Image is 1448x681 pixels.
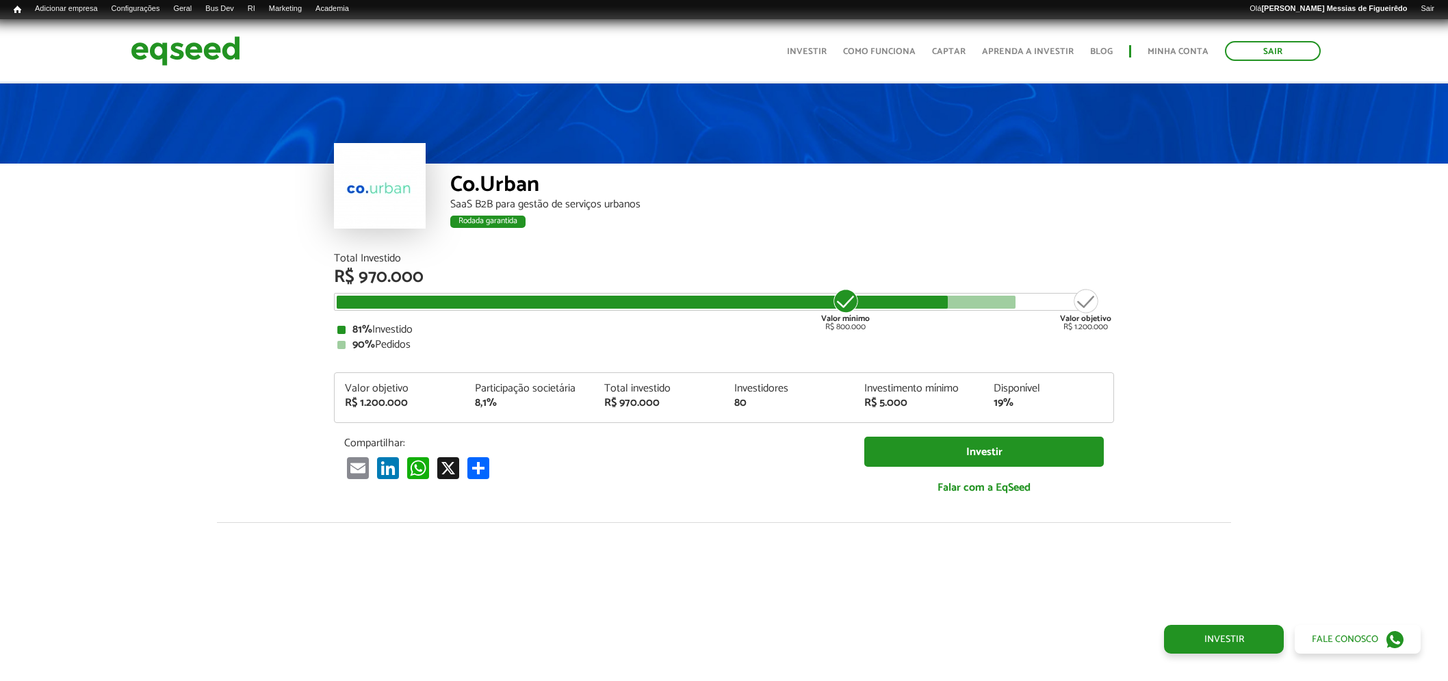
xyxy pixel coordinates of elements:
[1164,625,1284,654] a: Investir
[450,199,1114,210] div: SaaS B2B para gestão de serviços urbanos
[734,398,844,409] div: 80
[787,47,827,56] a: Investir
[344,457,372,479] a: Email
[475,398,584,409] div: 8,1%
[352,320,372,339] strong: 81%
[821,312,870,325] strong: Valor mínimo
[334,268,1114,286] div: R$ 970.000
[932,47,966,56] a: Captar
[864,437,1104,467] a: Investir
[982,47,1074,56] a: Aprenda a investir
[994,398,1103,409] div: 19%
[28,3,105,14] a: Adicionar empresa
[450,216,526,228] div: Rodada garantida
[1060,312,1111,325] strong: Valor objetivo
[262,3,309,14] a: Marketing
[334,253,1114,264] div: Total Investido
[337,339,1111,350] div: Pedidos
[435,457,462,479] a: X
[734,383,844,394] div: Investidores
[14,5,21,14] span: Início
[374,457,402,479] a: LinkedIn
[166,3,198,14] a: Geral
[7,3,28,16] a: Início
[1060,287,1111,331] div: R$ 1.200.000
[241,3,262,14] a: RI
[337,324,1111,335] div: Investido
[994,383,1103,394] div: Disponível
[352,335,375,354] strong: 90%
[1243,3,1414,14] a: Olá[PERSON_NAME] Messias de Figueirêdo
[309,3,356,14] a: Academia
[1148,47,1208,56] a: Minha conta
[105,3,167,14] a: Configurações
[604,383,714,394] div: Total investido
[1090,47,1113,56] a: Blog
[1261,4,1407,12] strong: [PERSON_NAME] Messias de Figueirêdo
[450,174,1114,199] div: Co.Urban
[1225,41,1321,61] a: Sair
[864,474,1104,502] a: Falar com a EqSeed
[131,33,240,69] img: EqSeed
[345,398,454,409] div: R$ 1.200.000
[604,398,714,409] div: R$ 970.000
[864,398,974,409] div: R$ 5.000
[198,3,241,14] a: Bus Dev
[465,457,492,479] a: Compartilhar
[344,437,844,450] p: Compartilhar:
[864,383,974,394] div: Investimento mínimo
[1295,625,1421,654] a: Fale conosco
[404,457,432,479] a: WhatsApp
[820,287,871,331] div: R$ 800.000
[1414,3,1441,14] a: Sair
[475,383,584,394] div: Participação societária
[843,47,916,56] a: Como funciona
[345,383,454,394] div: Valor objetivo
